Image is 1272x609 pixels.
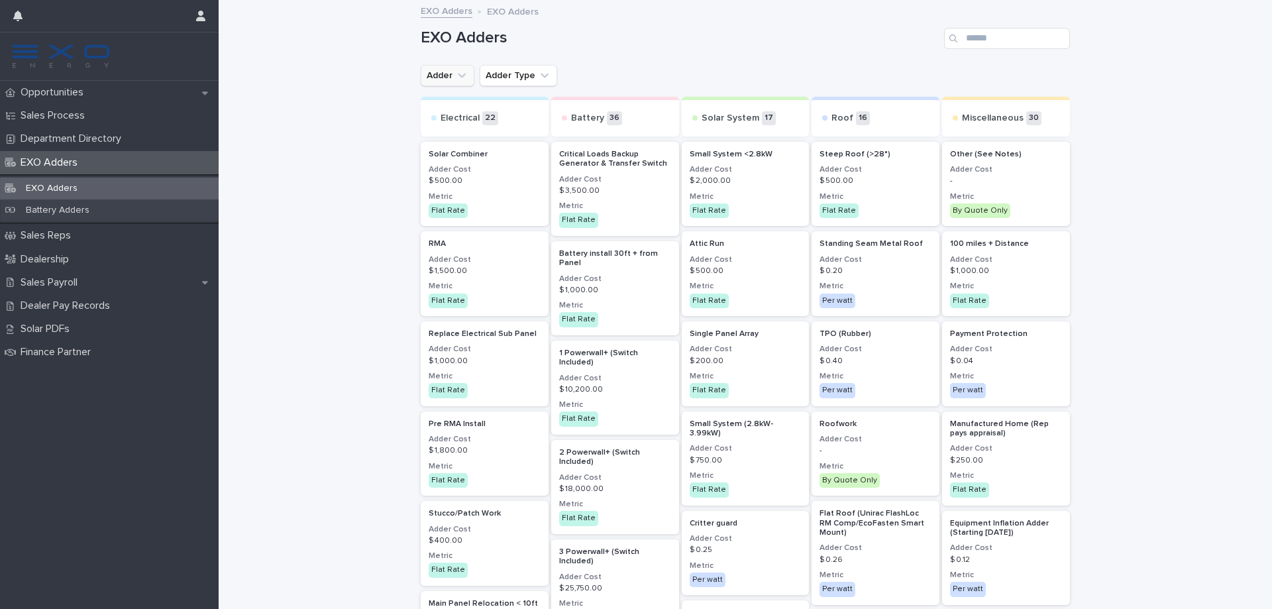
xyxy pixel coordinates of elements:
h3: Metric [950,471,1062,481]
button: Adder [421,65,474,86]
div: Per watt [820,582,855,596]
div: Flat Rate [559,511,598,526]
a: Steep Roof (>28°)Adder Cost$ 500.00MetricFlat Rate [812,142,939,227]
a: Replace Electrical Sub PanelAdder Cost$ 1,000.00MetricFlat Rate [421,321,549,406]
h3: Metric [690,371,802,382]
p: Battery Adders [15,205,100,216]
p: Steep Roof (>28°) [820,150,931,159]
p: $ 500.00 [429,176,541,186]
p: EXO Adders [15,183,88,194]
a: Pre RMA InstallAdder Cost$ 1,800.00MetricFlat Rate [421,412,549,496]
a: Payment ProtectionAdder Cost$ 0.04MetricPer watt [942,321,1070,406]
p: 2 Powerwall+ (Switch Included) [559,448,671,467]
p: $ 25,750.00 [559,584,671,593]
p: TPO (Rubber) [820,329,931,339]
h3: Metric [950,281,1062,292]
h3: Adder Cost [820,344,931,355]
p: Small System <2.8kW [690,150,802,159]
a: TPO (Rubber)Adder Cost$ 0.40MetricPer watt [812,321,939,406]
p: - [820,446,931,455]
p: 30 [1026,111,1041,125]
h3: Metric [429,371,541,382]
p: Department Directory [15,133,132,145]
p: Single Panel Array [690,329,802,339]
h3: Adder Cost [950,443,1062,454]
h3: Adder Cost [429,524,541,535]
div: Flat Rate [559,213,598,227]
p: $ 500.00 [820,176,931,186]
p: Solar PDFs [15,323,80,335]
p: Sales Process [15,109,95,122]
h3: Metric [820,461,931,472]
div: Flat Rate [429,383,468,398]
p: Sales Reps [15,229,81,242]
h3: Adder Cost [690,443,802,454]
div: Flat Rate [559,312,598,327]
h3: Metric [820,570,931,581]
div: Flat Rate [950,482,989,497]
a: Small System (2.8kW-3.99kW)Adder Cost$ 750.00MetricFlat Rate [682,412,810,506]
img: FKS5r6ZBThi8E5hshIGi [11,43,111,70]
a: RMAAdder Cost$ 1,500.00MetricFlat Rate [421,231,549,316]
p: Electrical [441,113,480,124]
p: $ 500.00 [690,266,802,276]
div: Flat Rate [690,383,729,398]
div: Flat Rate [820,203,859,218]
p: Other (See Notes) [950,150,1062,159]
h3: Metric [429,281,541,292]
a: Battery install 30ft + from PanelAdder Cost$ 1,000.00MetricFlat Rate [551,241,679,335]
h3: Adder Cost [559,373,671,384]
a: Equipment Inflation Adder (Starting [DATE])Adder Cost$ 0.12MetricPer watt [942,511,1070,605]
a: Flat Roof (Unirac FlashLoc RM Comp/EcoFasten Smart Mount)Adder Cost$ 0.26MetricPer watt [812,501,939,604]
h3: Adder Cost [429,344,541,355]
div: Flat Rate [429,294,468,308]
p: Flat Roof (Unirac FlashLoc RM Comp/EcoFasten Smart Mount) [820,509,931,537]
div: By Quote Only [950,203,1010,218]
h3: Metric [559,400,671,410]
p: Manufactured Home (Rep pays appraisal) [950,419,1062,439]
a: Solar CombinerAdder Cost$ 500.00MetricFlat Rate [421,142,549,227]
p: 36 [607,111,622,125]
h3: Adder Cost [559,572,671,582]
p: $ 3,500.00 [559,186,671,195]
a: Attic RunAdder Cost$ 500.00MetricFlat Rate [682,231,810,316]
p: $ 0.12 [950,555,1062,565]
a: 1 Powerwall+ (Switch Included)Adder Cost$ 10,200.00MetricFlat Rate [551,341,679,435]
p: $ 0.04 [950,357,1062,366]
h3: Adder Cost [820,164,931,175]
p: Solar Combiner [429,150,541,159]
p: EXO Adders [487,3,539,18]
a: 100 miles + DistanceAdder Cost$ 1,000.00MetricFlat Rate [942,231,1070,316]
p: Miscellaneous [962,113,1024,124]
h3: Adder Cost [429,254,541,265]
a: Critical Loads Backup Generator & Transfer SwitchAdder Cost$ 3,500.00MetricFlat Rate [551,142,679,236]
p: Stucco/Patch Work [429,509,541,518]
p: Equipment Inflation Adder (Starting [DATE]) [950,519,1062,538]
p: Solar System [702,113,759,124]
p: $ 1,000.00 [559,286,671,295]
p: Battery [571,113,604,124]
p: $ 1,800.00 [429,446,541,455]
h3: Adder Cost [820,254,931,265]
h3: Metric [690,471,802,481]
p: Dealer Pay Records [15,300,121,312]
p: $ 200.00 [690,357,802,366]
p: 16 [856,111,870,125]
h1: EXO Adders [421,28,939,48]
a: 2 Powerwall+ (Switch Included)Adder Cost$ 18,000.00MetricFlat Rate [551,440,679,534]
h3: Adder Cost [559,274,671,284]
p: - [950,176,1062,186]
p: Critter guard [690,519,802,528]
a: Standing Seam Metal RoofAdder Cost$ 0.20MetricPer watt [812,231,939,316]
div: Search [944,28,1070,49]
p: Small System (2.8kW-3.99kW) [690,419,802,439]
h3: Metric [820,281,931,292]
p: $ 1,000.00 [950,266,1062,276]
h3: Metric [820,192,931,202]
div: Per watt [690,573,725,587]
p: Finance Partner [15,346,101,359]
p: Replace Electrical Sub Panel [429,329,541,339]
a: EXO Adders [421,3,472,18]
h3: Metric [950,192,1062,202]
div: Flat Rate [429,473,468,488]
